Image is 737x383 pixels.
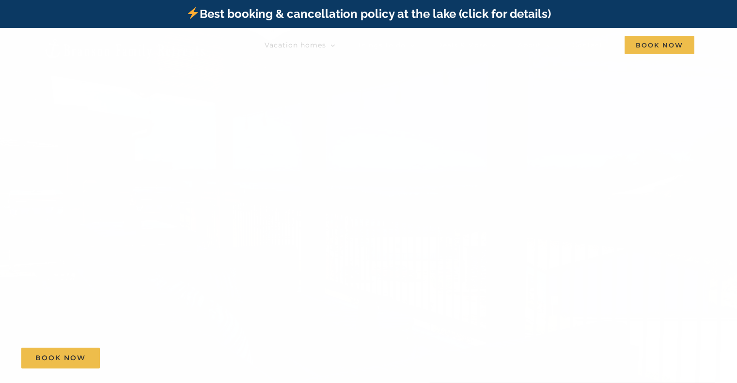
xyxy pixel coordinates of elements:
[265,35,694,55] nav: Main Menu
[43,38,207,60] img: Branson Family Retreats Logo
[518,42,541,48] span: About
[21,348,100,368] a: Book Now
[357,35,415,55] a: Things to do
[437,42,487,48] span: Deals & More
[187,7,199,19] img: ⚡️
[357,42,406,48] span: Things to do
[518,35,550,55] a: About
[186,7,550,21] a: Best booking & cancellation policy at the lake (click for details)
[437,35,496,55] a: Deals & More
[625,36,694,54] span: Book Now
[265,35,335,55] a: Vacation homes
[265,42,326,48] span: Vacation homes
[35,354,86,362] span: Book Now
[572,35,603,55] a: Contact
[572,42,603,48] span: Contact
